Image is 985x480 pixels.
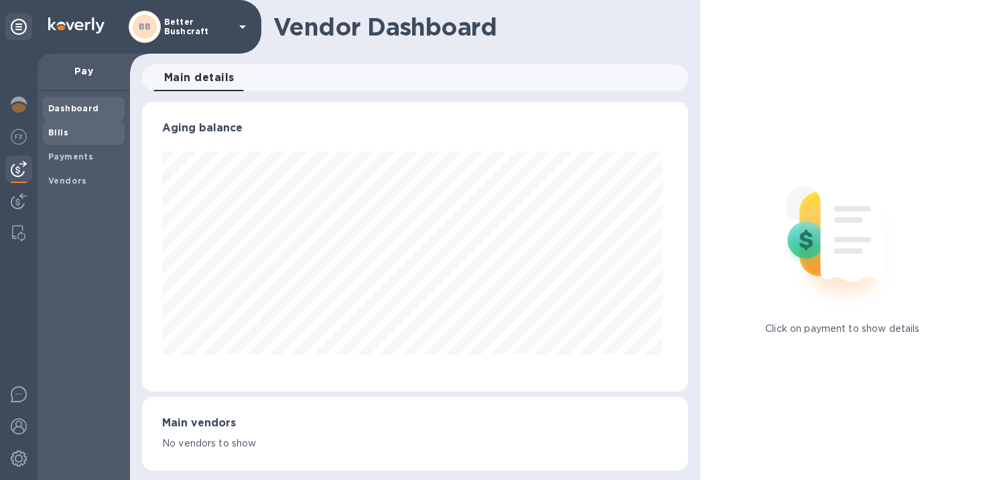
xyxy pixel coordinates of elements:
[148,86,226,95] div: Keywords by Traffic
[162,436,668,451] p: No vendors to show
[164,17,231,36] p: Better Bushcraft
[51,86,120,95] div: Domain Overview
[36,84,47,95] img: tab_domain_overview_orange.svg
[162,417,668,430] h3: Main vendors
[21,21,32,32] img: logo_orange.svg
[139,21,151,32] b: BB
[48,103,99,113] b: Dashboard
[162,122,668,135] h3: Aging balance
[133,84,144,95] img: tab_keywords_by_traffic_grey.svg
[273,13,679,41] h1: Vendor Dashboard
[48,176,87,186] b: Vendors
[5,13,32,40] div: Unpin categories
[35,35,147,46] div: Domain: [DOMAIN_NAME]
[164,68,235,87] span: Main details
[48,127,68,137] b: Bills
[21,35,32,46] img: website_grey.svg
[48,64,119,78] p: Pay
[765,322,919,336] p: Click on payment to show details
[11,129,27,145] img: Foreign exchange
[48,152,93,162] b: Payments
[48,17,105,34] img: Logo
[38,21,66,32] div: v 4.0.24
